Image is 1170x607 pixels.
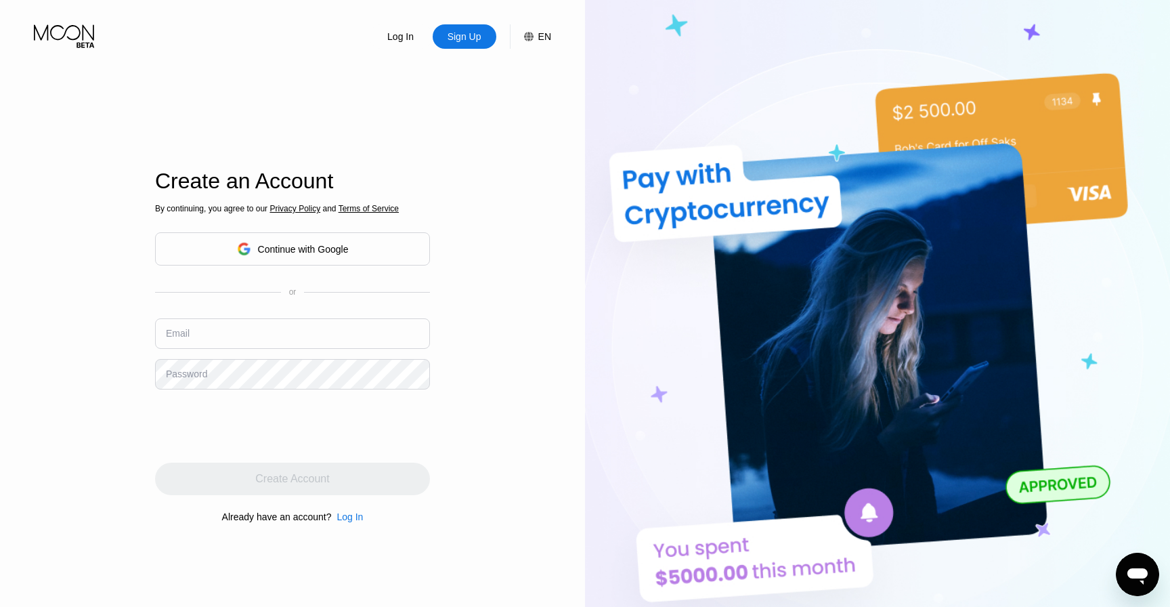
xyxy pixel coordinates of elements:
span: and [320,204,339,213]
div: Create an Account [155,169,430,194]
div: Log In [369,24,433,49]
div: Log In [386,30,415,43]
div: Continue with Google [258,244,349,255]
div: EN [510,24,551,49]
span: Terms of Service [339,204,399,213]
div: Email [166,328,190,339]
div: Log In [331,511,363,522]
div: By continuing, you agree to our [155,204,430,213]
iframe: reCAPTCHA [155,400,361,453]
div: Continue with Google [155,232,430,266]
iframe: Кнопка запуска окна обмена сообщениями [1116,553,1159,596]
span: Privacy Policy [269,204,320,213]
div: EN [538,31,551,42]
div: Sign Up [433,24,496,49]
div: Already have an account? [222,511,332,522]
div: Sign Up [446,30,483,43]
div: or [289,287,297,297]
div: Password [166,369,207,379]
div: Log In [337,511,363,522]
